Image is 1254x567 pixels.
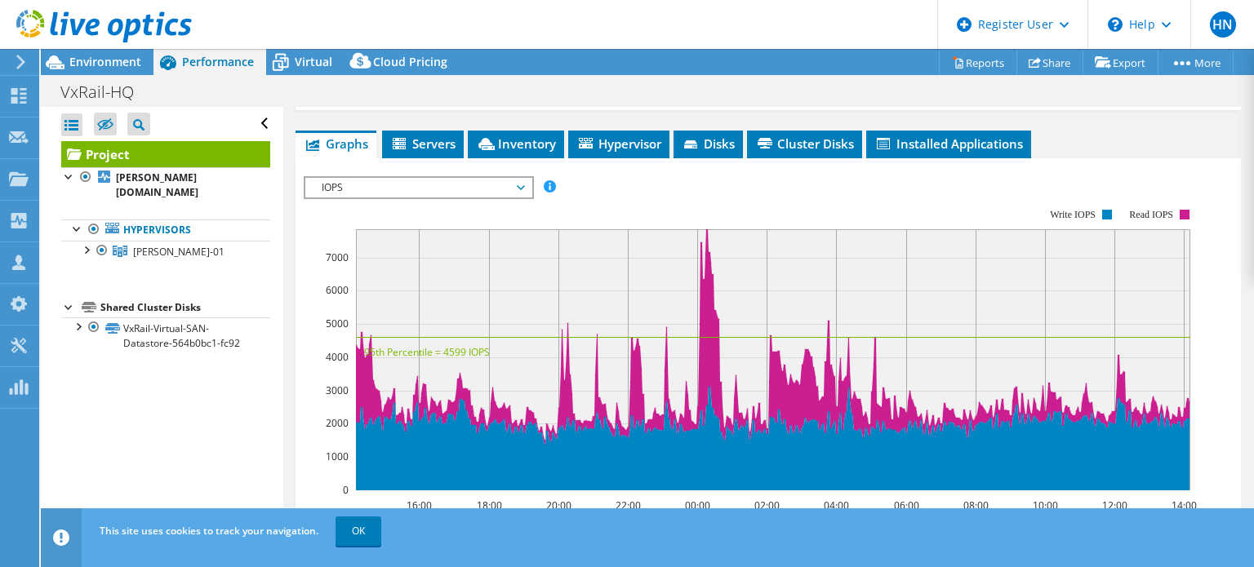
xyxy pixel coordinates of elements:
a: EPP-DE-HAM-01 [61,241,270,262]
text: 16:00 [407,498,432,512]
a: OK [336,516,381,546]
span: Disks [682,135,735,152]
text: 08:00 [963,498,989,512]
a: VxRail-Virtual-SAN-Datastore-564b0bc1-fc92 [61,317,270,353]
text: 06:00 [894,498,919,512]
a: Export [1083,50,1158,75]
div: Shared Cluster Disks [100,298,270,317]
text: 1000 [326,450,349,463]
span: Graphs [304,135,368,152]
text: 7000 [326,250,349,264]
span: HN [1210,11,1236,38]
text: 0 [343,483,349,497]
text: 20:00 [546,498,571,512]
span: Performance [182,54,254,69]
text: Read IOPS [1130,209,1174,220]
span: [PERSON_NAME]-01 [133,245,225,259]
text: 95th Percentile = 4599 IOPS [364,345,490,359]
span: Servers [390,135,456,152]
span: Cluster Disks [755,135,854,152]
a: Reports [939,50,1017,75]
span: IOPS [313,178,523,197]
a: Hypervisors [61,219,270,241]
span: Virtual [295,54,332,69]
a: Share [1016,50,1083,75]
text: 10:00 [1033,498,1058,512]
text: 18:00 [477,498,502,512]
span: This site uses cookies to track your navigation. [100,524,318,538]
text: 6000 [326,283,349,297]
span: Inventory [476,135,556,152]
text: 14:00 [1172,498,1197,512]
span: Cloud Pricing [373,54,447,69]
span: Environment [69,54,141,69]
span: Installed Applications [874,135,1023,152]
svg: \n [1108,17,1123,32]
b: [PERSON_NAME][DOMAIN_NAME] [116,171,198,199]
span: Hypervisor [576,135,661,152]
a: Project [61,141,270,167]
text: Write IOPS [1050,209,1096,220]
a: More [1158,50,1234,75]
h1: VxRail-HQ [53,83,159,101]
text: 2000 [326,416,349,430]
text: 3000 [326,383,349,397]
text: 00:00 [685,498,710,512]
a: [PERSON_NAME][DOMAIN_NAME] [61,167,270,203]
text: 4000 [326,350,349,364]
text: 04:00 [824,498,849,512]
text: 22:00 [616,498,641,512]
text: 12:00 [1102,498,1127,512]
text: 02:00 [754,498,780,512]
text: 5000 [326,317,349,330]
